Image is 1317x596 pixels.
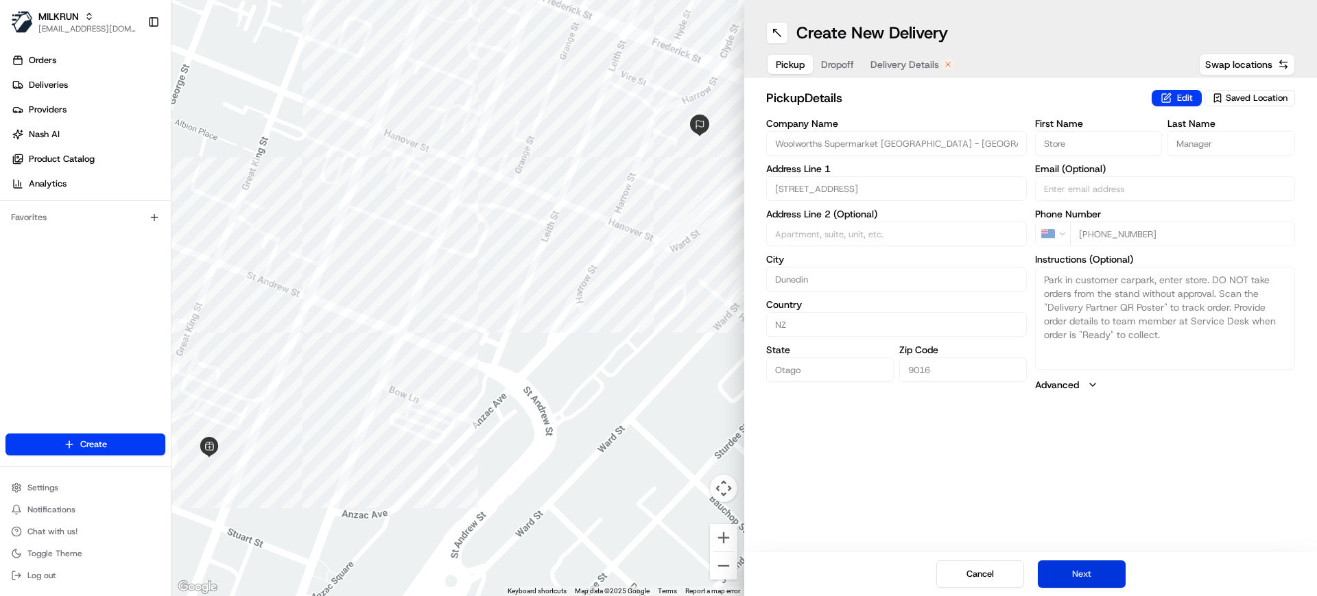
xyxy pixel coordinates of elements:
input: Enter email address [1035,176,1296,201]
button: MILKRUN [38,10,79,23]
span: Deliveries [29,79,68,91]
label: Email (Optional) [1035,164,1296,174]
textarea: Park in customer carpark, enter store. DO NOT take orders from the stand without approval. Scan t... [1035,267,1296,370]
label: Phone Number [1035,209,1296,219]
button: Toggle Theme [5,544,165,563]
label: Last Name [1167,119,1295,128]
label: Country [766,300,1027,309]
a: Deliveries [5,74,171,96]
button: Saved Location [1205,88,1295,108]
span: Swap locations [1205,58,1272,71]
a: Orders [5,49,171,71]
h1: Create New Delivery [796,22,948,44]
label: Company Name [766,119,1027,128]
button: MILKRUNMILKRUN[EMAIL_ADDRESS][DOMAIN_NAME] [5,5,142,38]
button: Keyboard shortcuts [508,586,567,596]
label: State [766,345,894,355]
span: Log out [27,570,56,581]
input: Apartment, suite, unit, etc. [766,222,1027,246]
span: Notifications [27,504,75,515]
img: Google [175,578,220,596]
button: Notifications [5,500,165,519]
button: Advanced [1035,378,1296,392]
a: Open this area in Google Maps (opens a new window) [175,578,220,596]
span: Saved Location [1226,92,1288,104]
label: Address Line 2 (Optional) [766,209,1027,219]
input: Enter city [766,267,1027,291]
div: Favorites [5,206,165,228]
label: First Name [1035,119,1163,128]
input: Enter phone number [1070,222,1296,246]
img: MILKRUN [11,11,33,33]
input: Enter last name [1167,131,1295,156]
label: City [766,254,1027,264]
button: Cancel [936,560,1024,588]
input: Enter first name [1035,131,1163,156]
span: Map data ©2025 Google [575,587,650,595]
label: Address Line 1 [766,164,1027,174]
h2: pickup Details [766,88,1143,108]
button: Settings [5,478,165,497]
button: Map camera controls [710,475,737,502]
button: Create [5,433,165,455]
a: Product Catalog [5,148,171,170]
span: Product Catalog [29,153,95,165]
span: Nash AI [29,128,60,141]
span: Chat with us! [27,526,78,537]
span: Toggle Theme [27,548,82,559]
input: Enter address [766,176,1027,201]
span: Providers [29,104,67,116]
input: Enter state [766,357,894,382]
label: Zip Code [899,345,1027,355]
span: Settings [27,482,58,493]
a: Nash AI [5,123,171,145]
span: Delivery Details [870,58,939,71]
button: Zoom in [710,524,737,551]
button: Chat with us! [5,522,165,541]
a: Analytics [5,173,171,195]
a: Providers [5,99,171,121]
a: Terms (opens in new tab) [658,587,677,595]
button: Edit [1152,90,1202,106]
button: [EMAIL_ADDRESS][DOMAIN_NAME] [38,23,137,34]
input: Enter country [766,312,1027,337]
span: Pickup [776,58,805,71]
button: Zoom out [710,552,737,580]
a: Report a map error [685,587,740,595]
span: Analytics [29,178,67,190]
input: Enter company name [766,131,1027,156]
button: Swap locations [1199,53,1295,75]
span: Create [80,438,107,451]
span: Dropoff [821,58,854,71]
button: Log out [5,566,165,585]
label: Advanced [1035,378,1079,392]
span: Orders [29,54,56,67]
input: Enter zip code [899,357,1027,382]
button: Next [1038,560,1126,588]
label: Instructions (Optional) [1035,254,1296,264]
